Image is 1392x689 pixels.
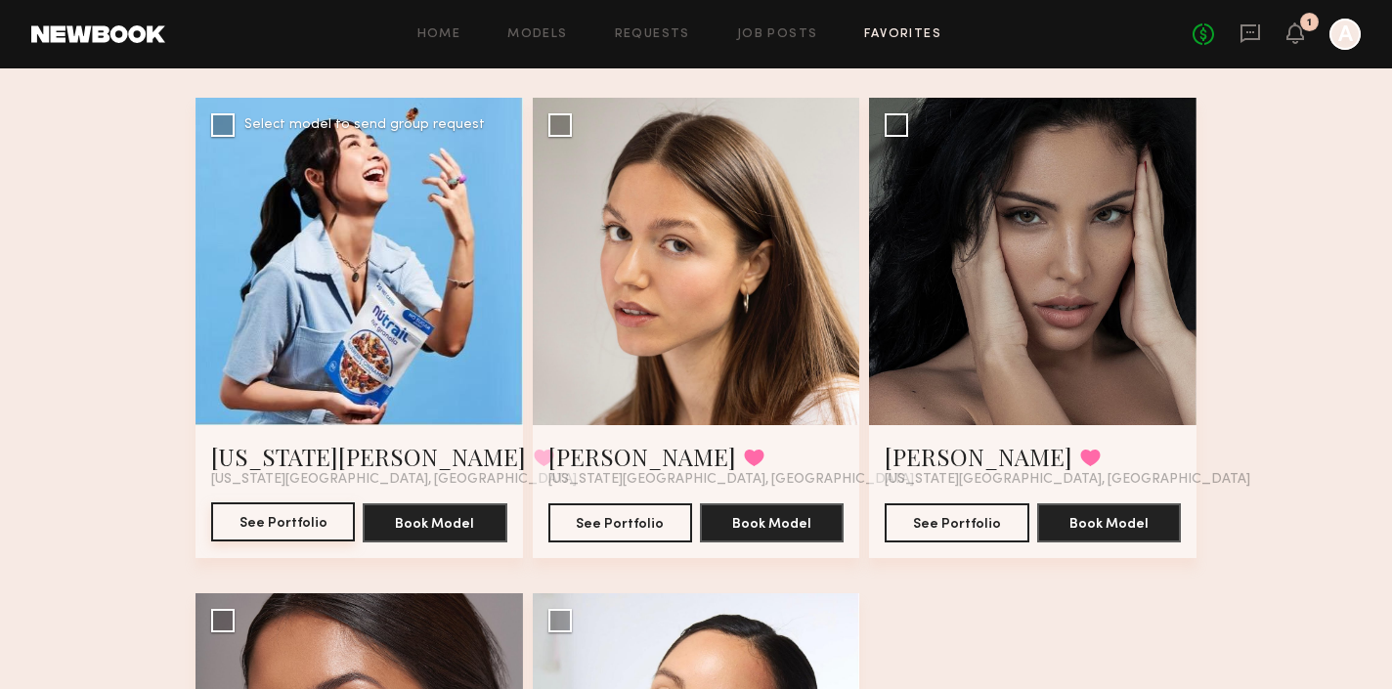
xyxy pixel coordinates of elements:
a: [PERSON_NAME] [548,441,736,472]
a: A [1329,19,1361,50]
button: See Portfolio [211,502,355,541]
div: 1 [1307,18,1312,28]
span: [US_STATE][GEOGRAPHIC_DATA], [GEOGRAPHIC_DATA] [885,472,1250,488]
button: Book Model [700,503,844,542]
a: [US_STATE][PERSON_NAME] [211,441,526,472]
a: Home [417,28,461,41]
a: Book Model [363,514,506,531]
span: [US_STATE][GEOGRAPHIC_DATA], [GEOGRAPHIC_DATA] [548,472,914,488]
a: Models [507,28,567,41]
a: See Portfolio [211,503,355,542]
button: Book Model [363,503,506,542]
a: Favorites [864,28,941,41]
a: [PERSON_NAME] [885,441,1072,472]
button: Book Model [1037,503,1181,542]
span: [US_STATE][GEOGRAPHIC_DATA], [GEOGRAPHIC_DATA] [211,472,577,488]
a: Requests [615,28,690,41]
div: Select model to send group request [244,118,485,132]
a: Book Model [1037,514,1181,531]
a: Book Model [700,514,844,531]
button: See Portfolio [885,503,1028,542]
a: Job Posts [737,28,818,41]
button: See Portfolio [548,503,692,542]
